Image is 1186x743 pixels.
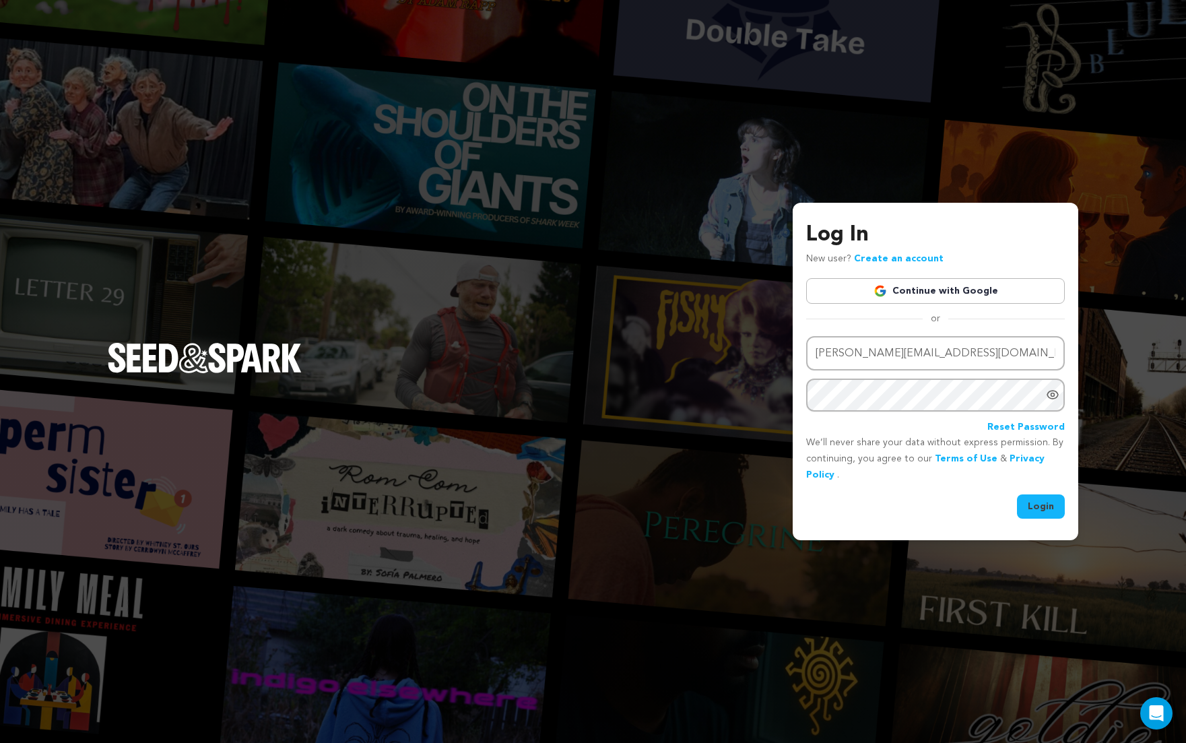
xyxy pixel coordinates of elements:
img: Google logo [874,284,887,298]
a: Reset Password [987,420,1065,436]
input: Email address [806,336,1065,370]
button: Login [1017,494,1065,519]
a: Terms of Use [935,454,997,463]
h3: Log In [806,219,1065,251]
img: Seed&Spark Logo [108,343,302,373]
p: New user? [806,251,944,267]
span: or [923,312,948,325]
a: Create an account [854,254,944,263]
p: We’ll never share your data without express permission. By continuing, you agree to our & . [806,435,1065,483]
a: Privacy Policy [806,454,1045,480]
a: Seed&Spark Homepage [108,343,302,399]
a: Continue with Google [806,278,1065,304]
a: Show password as plain text. Warning: this will display your password on the screen. [1046,388,1059,401]
div: Open Intercom Messenger [1140,697,1173,730]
